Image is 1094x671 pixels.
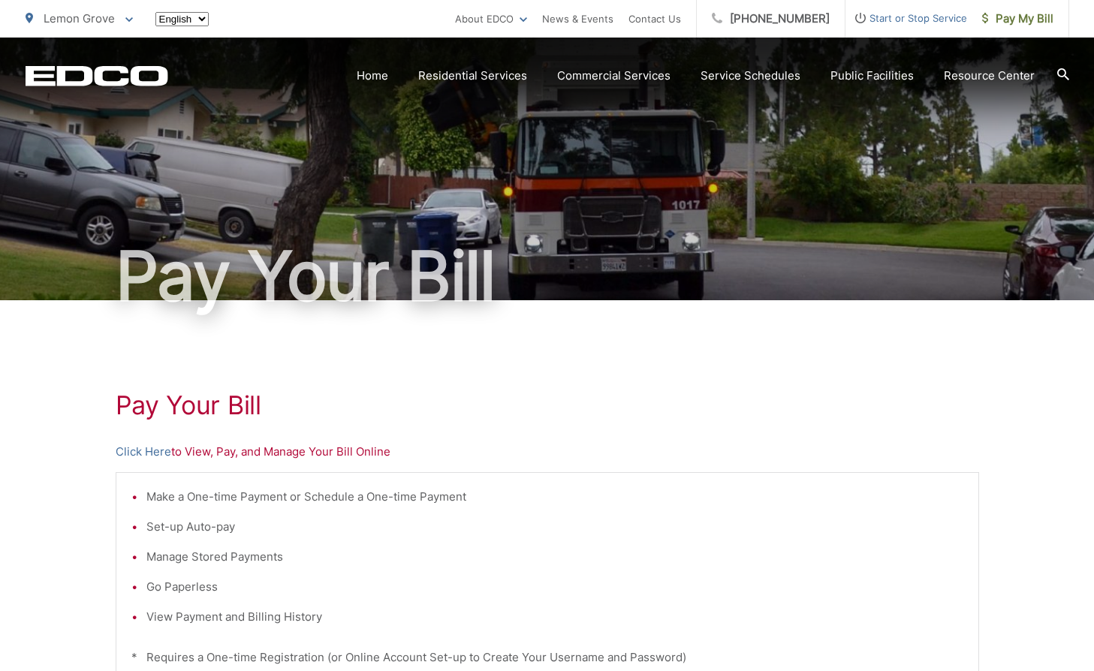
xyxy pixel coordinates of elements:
a: Residential Services [418,67,527,85]
li: Set-up Auto-pay [146,518,963,536]
a: Resource Center [944,67,1035,85]
li: Make a One-time Payment or Schedule a One-time Payment [146,488,963,506]
li: Manage Stored Payments [146,548,963,566]
li: Go Paperless [146,578,963,596]
p: * Requires a One-time Registration (or Online Account Set-up to Create Your Username and Password) [131,648,963,666]
a: Contact Us [628,10,681,28]
span: Lemon Grove [44,11,115,26]
select: Select a language [155,12,209,26]
a: News & Events [542,10,613,28]
h1: Pay Your Bill [26,239,1069,314]
p: to View, Pay, and Manage Your Bill Online [116,443,979,461]
a: Home [357,67,388,85]
a: Service Schedules [701,67,800,85]
span: Pay My Bill [982,10,1053,28]
li: View Payment and Billing History [146,608,963,626]
h1: Pay Your Bill [116,390,979,420]
a: Click Here [116,443,171,461]
a: About EDCO [455,10,527,28]
a: Commercial Services [557,67,671,85]
a: Public Facilities [830,67,914,85]
a: EDCD logo. Return to the homepage. [26,65,168,86]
